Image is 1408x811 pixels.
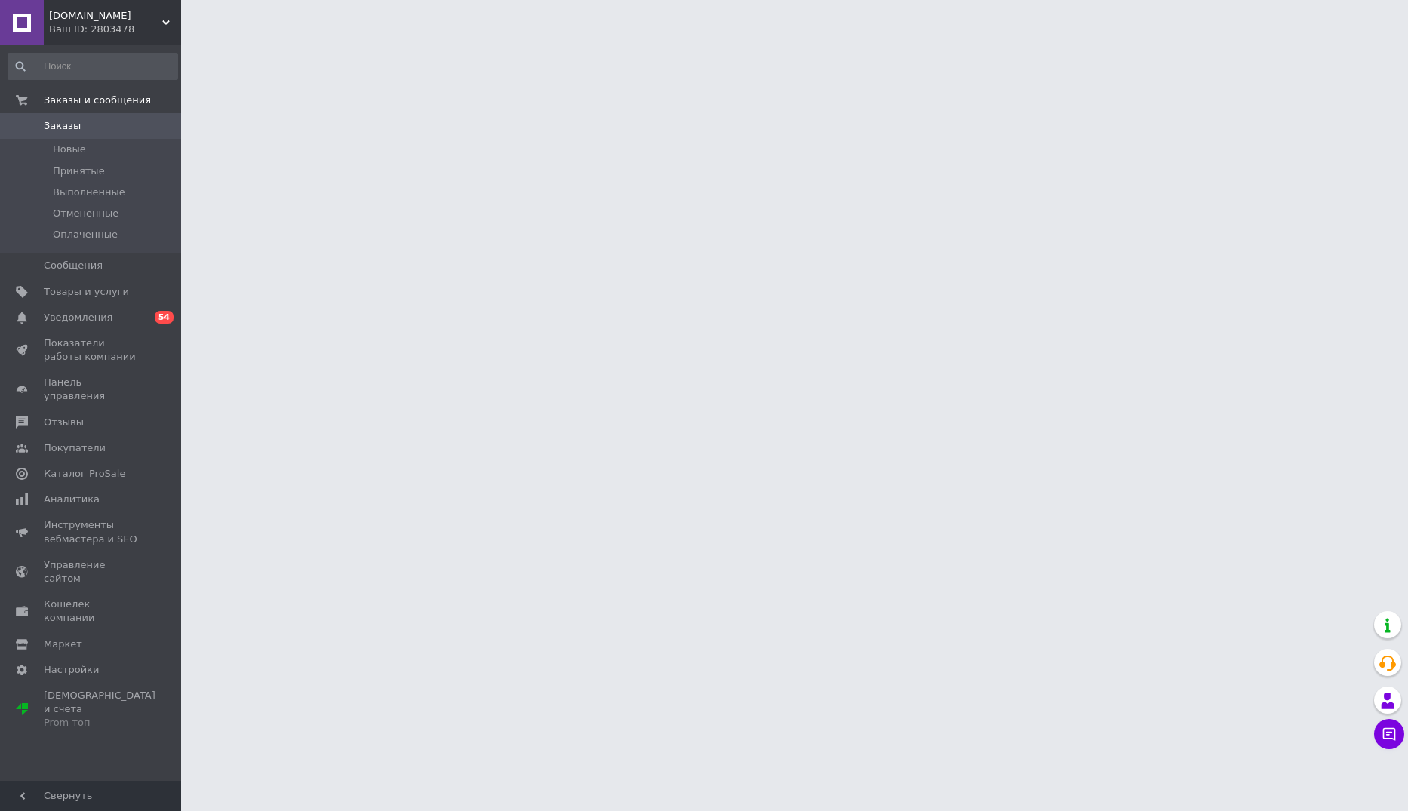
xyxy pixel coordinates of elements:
span: Отзывы [44,416,84,429]
span: Заказы [44,119,81,133]
span: Сообщения [44,259,103,272]
span: [DEMOGRAPHIC_DATA] и счета [44,689,155,730]
span: Принятые [53,164,105,178]
span: Инструменты вебмастера и SEO [44,518,140,545]
div: Prom топ [44,716,155,730]
span: Управление сайтом [44,558,140,585]
span: Заказы и сообщения [44,94,151,107]
span: 54 [155,311,174,324]
span: Отмененные [53,207,118,220]
span: Каталог ProSale [44,467,125,481]
span: Покупатели [44,441,106,455]
button: Чат с покупателем [1374,719,1404,749]
span: Новые [53,143,86,156]
span: Товары и услуги [44,285,129,299]
div: Ваш ID: 2803478 [49,23,181,36]
span: Кошелек компании [44,597,140,625]
span: Уведомления [44,311,112,324]
span: Оплаченные [53,228,118,241]
input: Поиск [8,53,178,80]
span: Панель управления [44,376,140,403]
span: Показатели работы компании [44,336,140,364]
span: Маркет [44,637,82,651]
span: HETTA.KIEV.UA [49,9,162,23]
span: Аналитика [44,493,100,506]
span: Настройки [44,663,99,677]
span: Выполненные [53,186,125,199]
